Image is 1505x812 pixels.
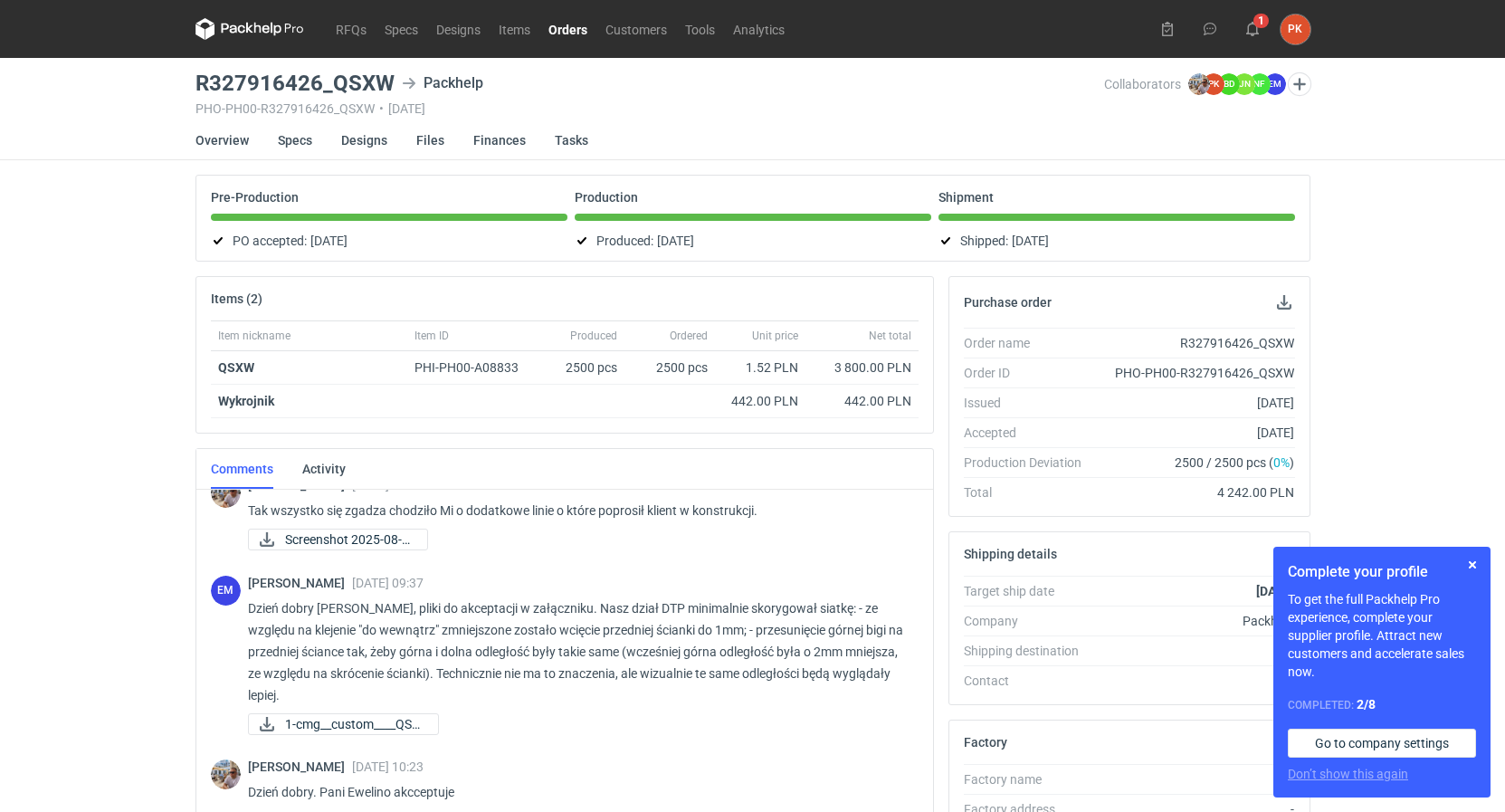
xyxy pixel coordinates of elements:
div: Shipping destination [964,642,1096,660]
p: Tak wszystko się zgadza chodziło Mi o dodatkowe linie o które poprosił klient w konstrukcji. [248,500,904,521]
span: [DATE] 09:37 [352,576,424,590]
div: [DATE] [1096,394,1295,412]
h2: Shipping details [964,547,1057,561]
h3: R327916426_QSXW [195,72,395,94]
div: Target ship date [964,582,1096,600]
a: Overview [195,120,249,160]
a: Analytics [724,18,794,40]
div: Total [964,483,1096,502]
strong: 2 / 8 [1357,697,1376,712]
span: [DATE] 10:23 [352,759,424,774]
span: 2500 / 2500 pcs ( ) [1175,454,1294,472]
div: - [1096,672,1295,690]
span: [DATE] [310,230,348,252]
div: PHO-PH00-R327916426_QSXW [1096,364,1295,382]
span: [DATE] [1012,230,1049,252]
button: Download PO [1273,291,1295,313]
span: Net total [869,329,911,343]
a: Screenshot 2025-08-0... [248,529,428,550]
div: 1.52 PLN [722,358,798,377]
a: Orders [539,18,596,40]
img: Michał Palasek [211,759,241,789]
a: Go to company settings [1288,729,1476,758]
figcaption: EM [1264,73,1286,95]
span: Ordered [670,329,708,343]
p: Shipment [938,190,994,205]
span: Item ID [414,329,449,343]
button: 1 [1238,14,1267,43]
figcaption: EM [211,576,241,606]
h1: Complete your profile [1288,561,1476,583]
h2: Purchase order [964,295,1052,310]
span: [DATE] [657,230,694,252]
div: Accepted [964,424,1096,442]
button: Edit collaborators [1287,72,1310,96]
div: 3 800.00 PLN [813,358,911,377]
a: Specs [376,18,427,40]
div: Issued [964,394,1096,412]
div: Factory name [964,770,1096,788]
button: PK [1281,14,1310,44]
div: Packhelp [1096,612,1295,630]
a: Files [416,120,444,160]
span: Unit price [752,329,798,343]
div: Order ID [964,364,1096,382]
div: 442.00 PLN [722,392,798,410]
span: Produced [570,329,617,343]
div: 1-cmg__custom____QSXW__d0__oR327916426__outside.pdf-cmg__custom____QSXW__d..._CG.p1.pdf [248,713,429,735]
a: Comments [211,449,273,489]
div: Order name [964,334,1096,352]
a: Tasks [555,120,588,160]
a: Finances [473,120,526,160]
a: Items [490,18,539,40]
span: 0% [1273,455,1290,470]
div: Screenshot 2025-08-06 at 15.55.20.png [248,529,428,550]
span: [PERSON_NAME] [248,759,352,774]
figcaption: JN [1234,73,1255,95]
span: Collaborators [1104,77,1181,91]
figcaption: PK [1203,73,1224,95]
a: Customers [596,18,676,40]
div: PO accepted: [211,230,567,252]
img: Michał Palasek [211,478,241,508]
span: Screenshot 2025-08-0... [285,530,413,549]
strong: [DATE] [1256,584,1294,598]
p: Dzień dobry [PERSON_NAME], pliki do akceptacji w załączniku. Nasz dział DTP minimalnie skorygował... [248,597,904,706]
div: [DATE] [1096,424,1295,442]
span: 1-cmg__custom____QSX... [285,714,424,734]
div: R327916426_QSXW [1096,334,1295,352]
p: Production [575,190,638,205]
strong: QSXW [218,360,254,375]
span: • [379,101,384,116]
h2: Factory [964,735,1007,750]
a: Designs [427,18,490,40]
div: Packhelp [402,72,483,94]
div: Paulina Kempara [1281,14,1310,44]
div: Ewelina Macek [211,576,241,606]
div: 4 242.00 PLN [1096,483,1295,502]
strong: Wykrojnik [218,394,274,408]
div: Produced: [575,230,931,252]
p: To get the full Packhelp Pro experience, complete your supplier profile. Attract new customers an... [1288,590,1476,681]
div: 442.00 PLN [813,392,911,410]
div: PHI-PH00-A08833 [414,358,536,377]
div: Contact [964,672,1096,690]
a: 1-cmg__custom____QSX... [248,713,439,735]
a: Designs [341,120,387,160]
div: Production Deviation [964,454,1096,472]
a: Tools [676,18,724,40]
svg: Packhelp Pro [195,18,304,40]
div: 2500 pcs [624,351,715,385]
button: Skip for now [1462,554,1483,576]
a: Activity [302,449,346,489]
div: Company [964,612,1096,630]
a: Specs [278,120,312,160]
div: PHO-PH00-R327916426_QSXW [DATE] [195,101,1104,116]
div: - [1096,770,1295,788]
div: 2500 pcs [543,351,624,385]
button: Don’t show this again [1288,765,1408,783]
figcaption: NF [1249,73,1271,95]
